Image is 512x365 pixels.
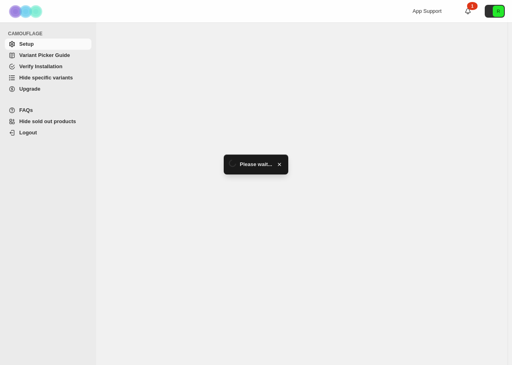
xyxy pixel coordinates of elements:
[19,130,37,136] span: Logout
[19,118,76,124] span: Hide sold out products
[19,75,73,81] span: Hide specific variants
[5,105,91,116] a: FAQs
[5,116,91,127] a: Hide sold out products
[19,86,40,92] span: Upgrade
[5,50,91,61] a: Variant Picker Guide
[5,83,91,95] a: Upgrade
[5,61,91,72] a: Verify Installation
[6,0,47,22] img: Camouflage
[485,5,505,18] button: Avatar with initials R
[19,107,33,113] span: FAQs
[5,127,91,138] a: Logout
[19,41,34,47] span: Setup
[493,6,504,17] span: Avatar with initials R
[240,160,272,168] span: Please wait...
[19,52,70,58] span: Variant Picker Guide
[5,72,91,83] a: Hide specific variants
[19,63,63,69] span: Verify Installation
[8,30,92,37] span: CAMOUFLAGE
[497,9,500,14] text: R
[5,39,91,50] a: Setup
[413,8,441,14] span: App Support
[467,2,478,10] div: 1
[464,7,472,15] a: 1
